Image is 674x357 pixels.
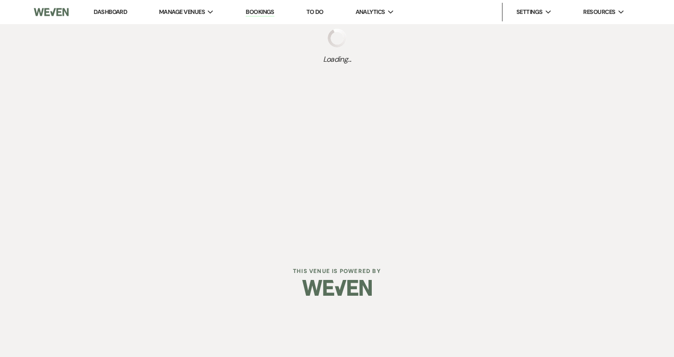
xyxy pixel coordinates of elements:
a: Bookings [246,8,274,17]
span: Settings [516,7,543,17]
span: Loading... [323,54,351,65]
span: Analytics [356,7,385,17]
a: Dashboard [94,8,127,16]
img: Weven Logo [34,2,69,22]
img: Weven Logo [302,272,372,304]
img: loading spinner [328,29,346,47]
span: Resources [583,7,615,17]
a: To Do [306,8,324,16]
span: Manage Venues [159,7,205,17]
